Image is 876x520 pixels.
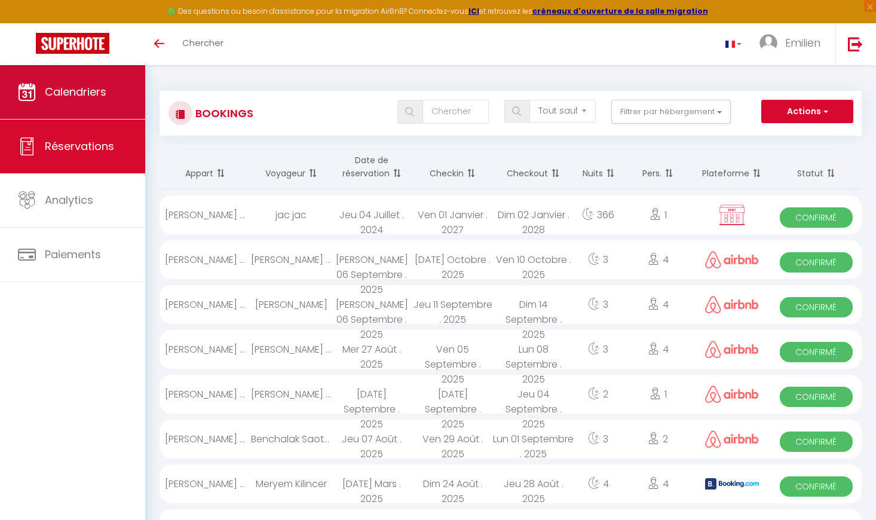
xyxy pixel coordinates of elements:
span: Emilien [785,35,820,50]
a: ... Emilien [751,23,835,65]
input: Chercher [422,100,489,124]
h3: Bookings [192,100,253,127]
button: Filtrer par hébergement [611,100,731,124]
a: Chercher [173,23,232,65]
a: créneaux d'ouverture de la salle migration [532,6,708,16]
span: Analytics [45,192,93,207]
th: Sort by guest [251,145,332,189]
th: Sort by nights [574,145,623,189]
img: ... [759,34,777,52]
th: Sort by checkin [412,145,493,189]
button: Ouvrir le widget de chat LiveChat [10,5,45,41]
span: Chercher [182,36,223,49]
span: Calendriers [45,84,106,99]
span: Paiements [45,247,101,262]
th: Sort by booking date [332,145,412,189]
th: Sort by channel [693,145,770,189]
th: Sort by checkout [493,145,574,189]
th: Sort by rentals [160,145,251,189]
th: Sort by people [623,145,694,189]
img: Super Booking [36,33,109,54]
img: logout [848,36,863,51]
button: Actions [761,100,853,124]
a: ICI [468,6,479,16]
th: Sort by status [770,145,862,189]
span: Réservations [45,139,114,154]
